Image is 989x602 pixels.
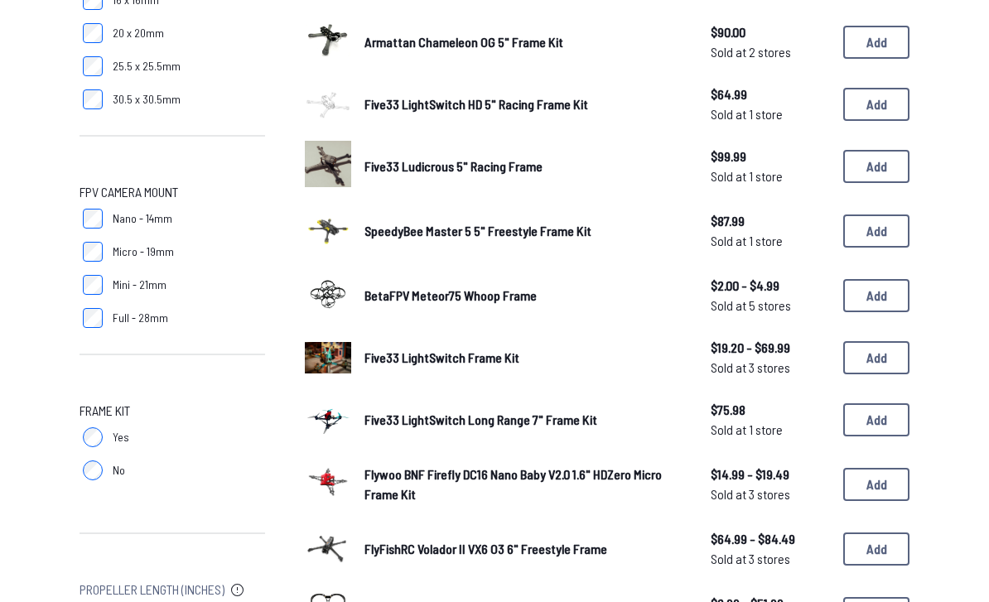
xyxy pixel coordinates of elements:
[364,542,607,557] span: FlyFishRC Volador II VX6 O3 6" Freestyle Frame
[711,339,830,359] span: $19.20 - $69.99
[305,460,351,506] img: image
[711,85,830,105] span: $64.99
[305,271,351,317] img: image
[113,463,125,479] span: No
[113,211,172,228] span: Nano - 14mm
[80,402,130,421] span: Frame Kit
[711,296,830,316] span: Sold at 5 stores
[83,309,103,329] input: Full - 28mm
[711,401,830,421] span: $75.98
[80,580,224,600] span: Propeller Length (Inches)
[80,183,178,203] span: FPV Camera Mount
[364,540,684,560] a: FlyFishRC Volador II VX6 O3 6" Freestyle Frame
[83,461,103,481] input: No
[711,359,830,378] span: Sold at 3 stores
[305,142,351,193] a: image
[113,277,166,294] span: Mini - 21mm
[711,485,830,505] span: Sold at 3 stores
[305,460,351,511] a: image
[305,388,351,450] img: image
[711,147,830,167] span: $99.99
[364,465,684,505] a: Flywoo BNF Firefly DC16 Nano Baby V2.0 1.6" HDZero Micro Frame Kit
[305,17,351,69] a: image
[843,469,909,502] button: Add
[364,287,684,306] a: BetaFPV Meteor75 Whoop Frame
[711,212,830,232] span: $87.99
[305,271,351,322] a: image
[364,224,591,239] span: SpeedyBee Master 5 5" Freestyle Frame Kit
[711,232,830,252] span: Sold at 1 store
[711,530,830,550] span: $64.99 - $84.49
[364,222,684,242] a: SpeedyBee Master 5 5" Freestyle Frame Kit
[364,95,684,115] a: Five33 LightSwitch HD 5" Racing Frame Kit
[305,142,351,188] img: image
[364,157,684,177] a: Five33 Ludicrous 5" Racing Frame
[113,59,181,75] span: 25.5 x 25.5mm
[305,524,351,571] img: image
[83,243,103,262] input: Micro - 19mm
[364,159,543,175] span: Five33 Ludicrous 5" Racing Frame
[843,533,909,566] button: Add
[364,350,519,366] span: Five33 LightSwitch Frame Kit
[305,335,351,382] a: image
[83,24,103,44] input: 20 x 20mm
[843,342,909,375] button: Add
[364,411,684,431] a: Five33 LightSwitch Long Range 7" Frame Kit
[305,395,351,446] a: image
[113,311,168,327] span: Full - 28mm
[113,26,164,42] span: 20 x 20mm
[843,280,909,313] button: Add
[83,209,103,229] input: Nano - 14mm
[843,151,909,184] button: Add
[83,428,103,448] input: Yes
[843,404,909,437] button: Add
[83,57,103,77] input: 25.5 x 25.5mm
[711,167,830,187] span: Sold at 1 store
[843,26,909,60] button: Add
[305,206,351,253] img: image
[305,343,351,373] img: image
[113,430,129,446] span: Yes
[364,349,684,368] a: Five33 LightSwitch Frame Kit
[305,17,351,64] img: image
[305,206,351,258] a: image
[711,421,830,441] span: Sold at 1 store
[305,90,351,120] img: image
[711,465,830,485] span: $14.99 - $19.49
[364,467,662,503] span: Flywoo BNF Firefly DC16 Nano Baby V2.0 1.6" HDZero Micro Frame Kit
[83,90,103,110] input: 30.5 x 30.5mm
[711,43,830,63] span: Sold at 2 stores
[113,244,174,261] span: Micro - 19mm
[364,33,684,53] a: Armattan Chameleon OG 5" Frame Kit
[843,215,909,248] button: Add
[364,35,563,51] span: Armattan Chameleon OG 5" Frame Kit
[305,82,351,128] a: image
[83,276,103,296] input: Mini - 21mm
[711,550,830,570] span: Sold at 3 stores
[364,288,537,304] span: BetaFPV Meteor75 Whoop Frame
[305,524,351,576] a: image
[364,97,588,113] span: Five33 LightSwitch HD 5" Racing Frame Kit
[364,412,597,428] span: Five33 LightSwitch Long Range 7" Frame Kit
[711,277,830,296] span: $2.00 - $4.99
[711,23,830,43] span: $90.00
[113,92,181,108] span: 30.5 x 30.5mm
[843,89,909,122] button: Add
[711,105,830,125] span: Sold at 1 store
